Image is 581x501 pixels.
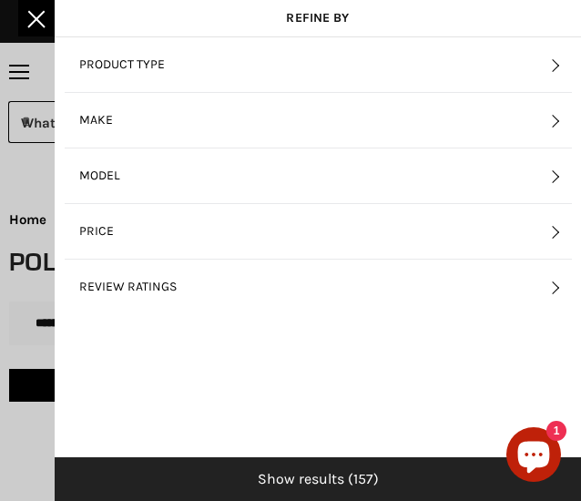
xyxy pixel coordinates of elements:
span: Make [79,112,113,128]
button: Filter by Product Type [79,56,557,74]
button: Filter by Model [79,167,557,185]
span: Price [79,223,114,239]
button: Filter by Price [79,222,557,240]
button: Filter by Make [79,111,557,129]
span: Review Ratings [79,279,177,294]
span: Product Type [79,56,165,72]
inbox-online-store-chat: Shopify online store chat [501,427,566,486]
button: Show Results (157) [55,457,581,501]
span: Model [79,168,120,183]
button: Filter by Review Ratings [79,278,557,296]
div: Refine By [118,9,517,27]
